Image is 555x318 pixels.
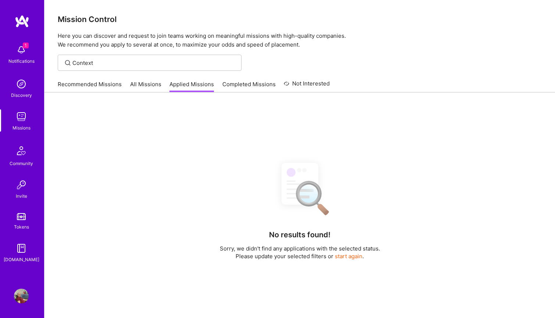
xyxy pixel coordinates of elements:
[220,252,380,260] p: Please update your selected filters or .
[58,15,542,24] h3: Mission Control
[64,59,72,67] i: icon SearchGrey
[14,178,29,192] img: Invite
[169,80,214,92] a: Applied Missions
[72,59,236,67] input: Find Mission...
[12,124,31,132] div: Missions
[8,57,35,65] div: Notifications
[335,252,362,260] button: start again
[58,80,122,92] a: Recommended Missions
[23,43,29,48] span: 1
[16,192,27,200] div: Invite
[11,91,32,99] div: Discovery
[284,79,330,92] a: Not Interested
[14,289,29,303] img: User Avatar
[14,241,29,256] img: guide book
[14,223,29,231] div: Tokens
[269,230,330,239] h4: No results found!
[14,77,29,91] img: discovery
[17,213,26,220] img: tokens
[220,245,380,252] p: Sorry, we didn't find any applications with the selected status.
[58,32,542,49] p: Here you can discover and request to join teams working on meaningful missions with high-quality ...
[130,80,161,92] a: All Missions
[269,156,331,220] img: No Results
[4,256,39,263] div: [DOMAIN_NAME]
[12,142,30,160] img: Community
[12,289,31,303] a: User Avatar
[15,15,29,28] img: logo
[14,43,29,57] img: bell
[222,80,276,92] a: Completed Missions
[14,109,29,124] img: teamwork
[10,160,33,167] div: Community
